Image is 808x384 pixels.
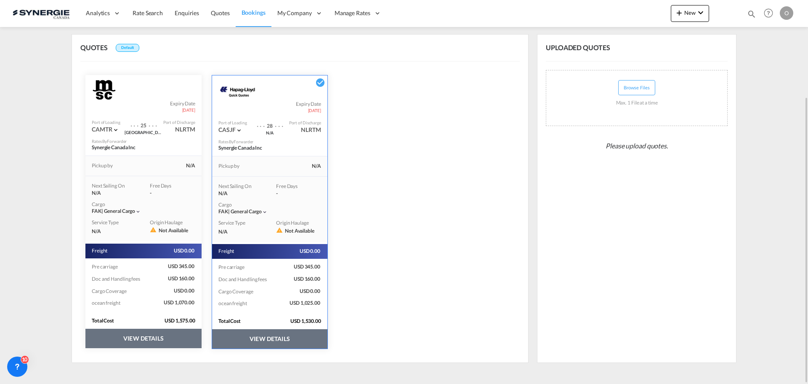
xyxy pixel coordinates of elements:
div: icon-magnify [747,9,756,22]
span: USD 345.00 [154,263,195,270]
div: general cargo [92,208,135,215]
span: USD 1,025.00 [280,300,321,307]
div: CAMTR [92,125,119,134]
md-icon: icon-chevron-down [135,209,141,215]
div: Not Available [150,226,195,235]
span: Please upload quotes. [602,138,671,154]
span: USD 1,530.00 [290,318,327,325]
span: QUOTES [80,43,114,51]
div: Free Days [276,183,310,190]
md-icon: icon-alert [276,227,283,234]
span: Quotes [211,9,229,16]
span: Analytics [86,9,110,17]
span: | [228,208,230,215]
span: | [101,208,103,214]
iframe: Chat [6,340,36,371]
div: Cargo [92,201,195,208]
md-icon: icon-chevron-down [236,127,242,134]
div: - [150,190,183,197]
div: NLRTM [175,125,195,134]
button: Browse Files [618,80,655,95]
div: CASJF [218,126,242,134]
div: Rates By [218,139,253,145]
div: Total Cost [92,317,155,325]
span: USD 160.00 [154,275,195,282]
body: Editor, editor2 [8,8,192,17]
div: N/A [186,162,195,169]
div: . . . [257,118,265,130]
span: Forwarder [234,139,253,144]
span: Expiry Date [296,101,321,108]
div: Synergie Canada Inc [92,144,176,151]
img: MSC [92,79,116,100]
span: USD 0.00 [154,287,195,295]
div: Next Sailing On [218,183,263,190]
div: via Port Antwerp [125,129,162,135]
div: Next Sailing On [92,183,137,190]
span: USD 0.00 [154,247,195,255]
span: USD 160.00 [280,276,321,283]
span: Cargo Coverage [92,288,128,294]
button: VIEW DETAILS [212,329,327,349]
div: NLRTM [301,126,321,134]
span: Freight [92,247,108,255]
div: . . . [130,117,139,129]
span: Rate Search [133,9,163,16]
div: . . . [149,117,157,129]
span: [DATE] [182,107,195,113]
span: Pickup M6B Port of OriginCATORPort of LoadingCASJF [236,126,242,133]
md-icon: icon-checkbox-marked-circle [315,78,325,88]
div: . . . [275,118,283,130]
md-icon: icon-plus 400-fg [674,8,684,18]
div: Port of Loading [218,120,247,126]
span: Pre carriage [218,264,245,270]
span: FAK [92,208,104,214]
div: Free Days [150,183,183,190]
div: Transit Time 28 [265,118,275,130]
md-icon: icon-chevron-down [112,126,119,133]
div: Not Available [276,227,321,236]
span: ocean freight [92,300,121,306]
span: USD 0.00 [280,248,321,255]
button: VIEW DETAILS [85,329,202,348]
md-icon: icon-magnify [747,9,756,19]
div: Port of Discharge [163,119,195,125]
button: icon-plus 400-fgNewicon-chevron-down [671,5,709,22]
span: ocean freight [218,300,248,306]
div: via Port Not Available [251,130,289,135]
span: N/A [92,228,101,235]
span: My Company [277,9,312,17]
span: Help [761,6,776,20]
span: FAK [218,208,231,215]
span: Pre carriage [92,263,119,270]
span: Pickup M6B Port of OriginCATORPort of LoadingCAMTR [112,126,119,133]
div: Default [116,44,139,52]
div: Port of Loading [92,119,120,125]
div: general cargo [218,208,262,215]
md-icon: icon-chevron-down [262,209,268,215]
md-icon: icon-alert [150,226,157,233]
div: Cargo [218,201,321,209]
div: Pickup by [218,163,239,170]
div: Transit Time 25 [138,117,149,129]
span: Bookings [242,9,266,16]
span: UPLOADED QUOTES [546,43,617,52]
div: Service Type [92,219,125,226]
div: Help [761,6,780,21]
md-icon: icon-chevron-down [696,8,706,18]
div: Port of Discharge [289,120,321,126]
div: Service Type [218,220,252,227]
span: Freight [218,248,235,255]
span: Doc and Handling fees [92,276,141,282]
span: New [674,9,706,16]
span: USD 1,070.00 [154,299,195,306]
span: Enquiries [175,9,199,16]
div: Rates By [92,138,127,144]
span: USD 0.00 [280,288,321,295]
div: - [276,190,310,197]
div: O [780,6,793,20]
div: N/A [312,163,321,170]
img: Hapag-Lloyd Quick Quotes [218,80,258,101]
span: Doc and Handling fees [218,276,268,282]
span: Forwarder [107,139,127,144]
